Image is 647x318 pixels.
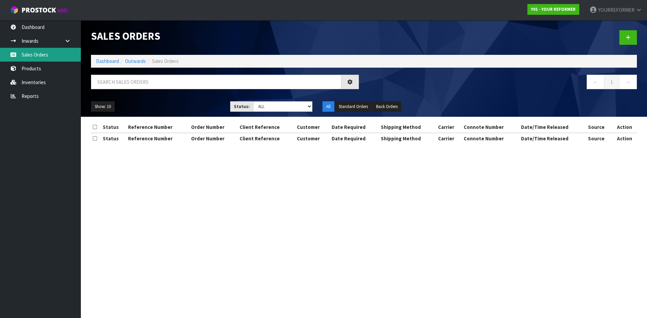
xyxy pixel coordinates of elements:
strong: Status: [234,104,250,109]
input: Search sales orders [91,75,341,89]
th: Client Reference [238,133,295,144]
th: Action [612,122,637,133]
th: Shipping Method [379,133,436,144]
button: Back Orders [372,101,401,112]
th: Connote Number [462,133,519,144]
th: Date/Time Released [519,122,586,133]
small: WMS [57,7,68,14]
nav: Page navigation [369,75,637,91]
th: Customer [295,122,330,133]
button: Show: 10 [91,101,115,112]
a: Dashboard [96,58,119,64]
th: Reference Number [126,133,189,144]
th: Carrier [436,122,462,133]
strong: Y01 - YOUR REFORMER [531,6,576,12]
th: Shipping Method [379,122,436,133]
th: Customer [295,133,330,144]
th: Action [612,133,637,144]
th: Client Reference [238,122,295,133]
th: Connote Number [462,122,519,133]
button: Standard Orders [335,101,372,112]
th: Source [586,122,613,133]
th: Date Required [330,133,379,144]
th: Status [101,133,126,144]
a: ← [587,75,605,89]
span: YOURREFORMER [598,7,635,13]
th: Order Number [189,122,238,133]
th: Source [586,133,613,144]
th: Date/Time Released [519,133,586,144]
span: ProStock [22,6,56,14]
th: Order Number [189,133,238,144]
th: Carrier [436,133,462,144]
button: All [322,101,334,112]
a: Outwards [125,58,146,64]
span: Sales Orders [152,58,179,64]
th: Date Required [330,122,379,133]
h1: Sales Orders [91,30,359,42]
th: Reference Number [126,122,189,133]
th: Status [101,122,126,133]
a: → [619,75,637,89]
a: 1 [604,75,619,89]
img: cube-alt.png [10,6,19,14]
